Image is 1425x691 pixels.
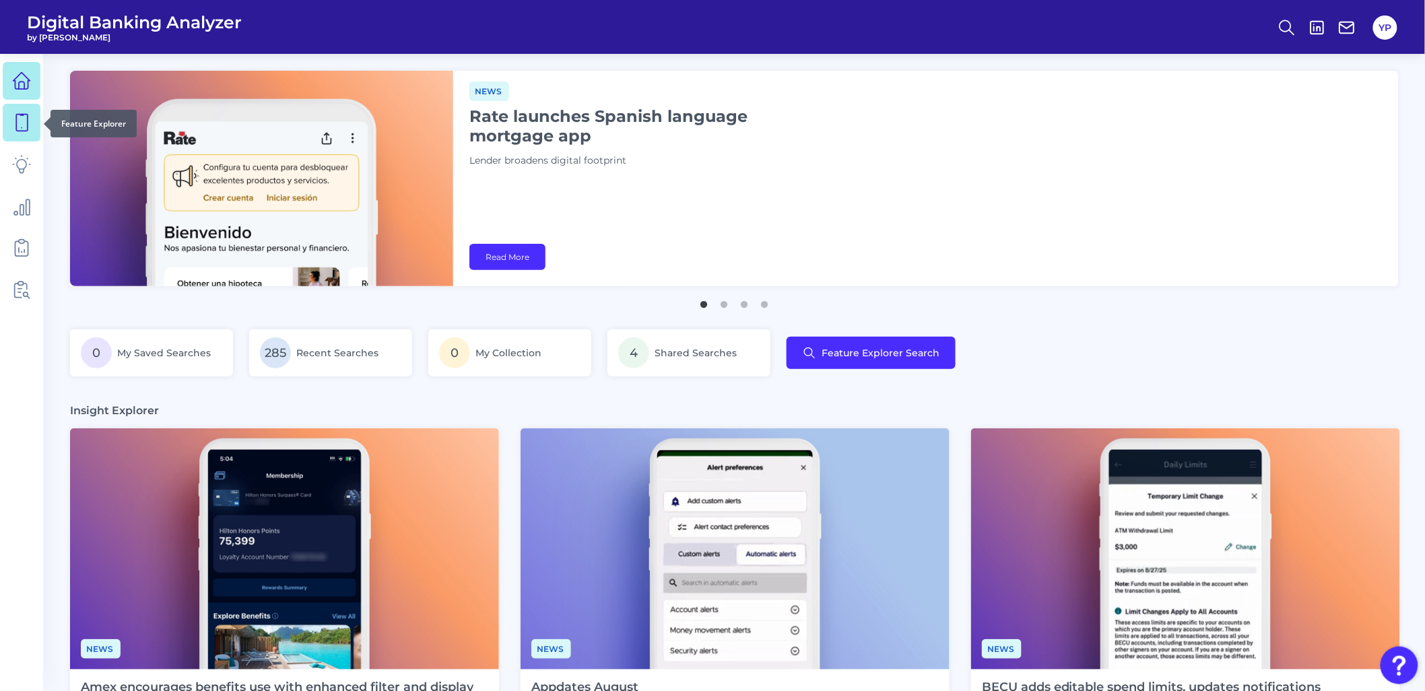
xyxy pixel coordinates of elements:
[260,337,291,368] span: 285
[737,294,751,308] button: 3
[971,428,1400,669] img: News - Phone (2).png
[469,106,806,145] h1: Rate launches Spanish language mortgage app
[51,110,137,137] div: Feature Explorer
[982,639,1022,659] span: News
[249,329,412,376] a: 285Recent Searches
[787,337,956,369] button: Feature Explorer Search
[475,347,541,359] span: My Collection
[717,294,731,308] button: 2
[27,12,242,32] span: Digital Banking Analyzer
[607,329,770,376] a: 4Shared Searches
[81,639,121,659] span: News
[70,71,453,286] img: bannerImg
[81,337,112,368] span: 0
[822,348,939,358] span: Feature Explorer Search
[531,642,571,655] a: News
[469,154,806,168] p: Lender broadens digital footprint
[296,347,378,359] span: Recent Searches
[428,329,591,376] a: 0My Collection
[1381,647,1418,684] button: Open Resource Center
[439,337,470,368] span: 0
[469,84,509,97] a: News
[758,294,771,308] button: 4
[81,642,121,655] a: News
[469,81,509,101] span: News
[655,347,737,359] span: Shared Searches
[697,294,710,308] button: 1
[1373,15,1397,40] button: YP
[70,403,159,418] h3: Insight Explorer
[521,428,950,669] img: Appdates - Phone.png
[618,337,649,368] span: 4
[117,347,211,359] span: My Saved Searches
[531,639,571,659] span: News
[27,32,242,42] span: by [PERSON_NAME]
[70,428,499,669] img: News - Phone (4).png
[982,642,1022,655] a: News
[70,329,233,376] a: 0My Saved Searches
[469,244,545,270] a: Read More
